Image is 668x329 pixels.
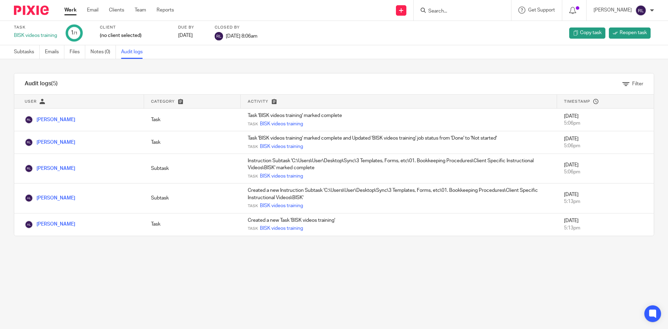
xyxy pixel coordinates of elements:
[25,194,33,202] img: Alicia Loewen
[609,28,651,39] a: Reopen task
[260,120,303,127] a: BISK videos training
[100,32,142,39] span: (no client selected)
[71,29,78,37] div: 1
[557,183,654,213] td: [DATE]
[25,196,75,201] a: [PERSON_NAME]
[564,100,590,103] span: Timestamp
[635,5,646,16] img: svg%3E
[144,183,241,213] td: Subtask
[564,120,647,127] div: 5:06pm
[241,154,557,183] td: Instruction Subtask 'C:\Users\User\Desktop\Sync\3 Templates, Forms, etc\01. Bookkeeping Procedure...
[241,183,557,213] td: Created a new Instruction Subtask 'C:\Users\User\Desktop\Sync\3 Templates, Forms, etc\01. Bookkee...
[241,213,557,236] td: Created a new Task 'BISK videos training'
[144,213,241,236] td: Task
[580,29,602,36] span: Copy task
[87,7,98,14] a: Email
[260,173,303,180] a: BISK videos training
[90,45,116,59] a: Notes (0)
[14,32,57,39] div: BISK videos training
[557,154,654,183] td: [DATE]
[260,143,303,150] a: BISK videos training
[564,198,647,205] div: 5:13pm
[14,6,49,15] img: Pixie
[144,131,241,154] td: Task
[248,100,268,103] span: Activity
[25,100,37,103] span: User
[25,116,33,124] img: Rean Laxamana
[632,81,643,86] span: Filter
[248,144,258,150] span: Task
[215,32,223,40] img: svg%3E
[215,25,257,30] label: Closed by
[14,45,40,59] a: Subtasks
[157,7,174,14] a: Reports
[45,45,64,59] a: Emails
[564,142,647,149] div: 5:06pm
[564,225,647,232] div: 5:13pm
[226,33,257,38] span: [DATE] 8:06am
[528,8,555,13] span: Get Support
[178,25,206,30] label: Due by
[178,32,206,39] div: [DATE]
[144,154,241,183] td: Subtask
[428,8,490,15] input: Search
[241,131,557,154] td: Task 'BISK videos training' marked complete and Updated 'BISK videos training' job status from 'D...
[25,164,33,173] img: Rean Laxamana
[25,140,75,145] a: [PERSON_NAME]
[135,7,146,14] a: Team
[564,169,647,175] div: 5:06pm
[569,28,605,39] a: Copy task
[594,7,632,14] p: [PERSON_NAME]
[100,25,169,30] label: Client
[260,202,303,209] a: BISK videos training
[25,220,33,229] img: Alicia Loewen
[74,31,78,35] small: /1
[70,45,85,59] a: Files
[14,25,57,30] label: Task
[144,109,241,131] td: Task
[248,174,258,179] span: Task
[620,29,647,36] span: Reopen task
[241,109,557,131] td: Task 'BISK videos training' marked complete
[248,226,258,232] span: Task
[248,203,258,209] span: Task
[151,100,175,103] span: Category
[557,213,654,236] td: [DATE]
[557,131,654,154] td: [DATE]
[557,109,654,131] td: [DATE]
[260,225,303,232] a: BISK videos training
[248,122,258,127] span: Task
[25,117,75,122] a: [PERSON_NAME]
[25,222,75,227] a: [PERSON_NAME]
[25,138,33,147] img: Rean Laxamana
[109,7,124,14] a: Clients
[25,166,75,171] a: [PERSON_NAME]
[64,7,77,14] a: Work
[121,45,148,59] a: Audit logs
